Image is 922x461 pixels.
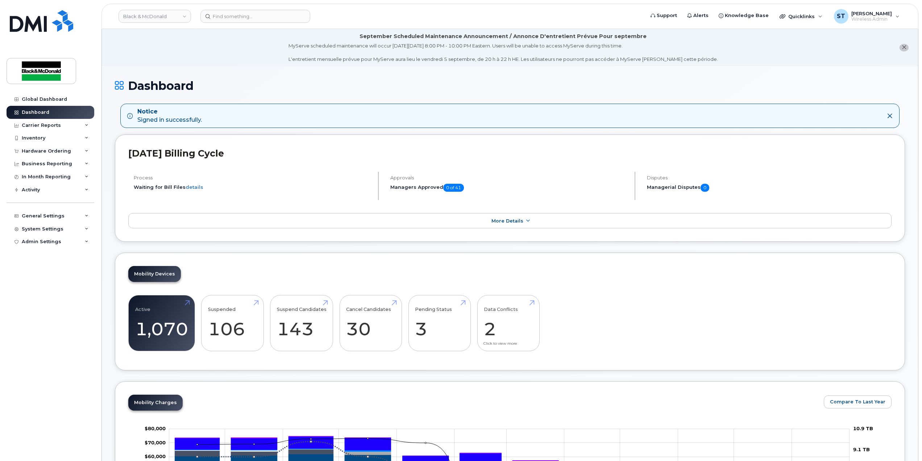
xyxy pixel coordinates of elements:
a: Pending Status 3 [415,299,464,347]
h4: Approvals [390,175,628,180]
a: Data Conflicts 2 [484,299,533,347]
span: Compare To Last Year [830,398,885,405]
tspan: 10.9 TB [853,425,873,431]
h5: Managerial Disputes [647,184,892,192]
span: More Details [491,218,523,224]
a: Suspended 106 [208,299,257,347]
div: Signed in successfully. [137,108,202,124]
h4: Disputes [647,175,892,180]
tspan: $60,000 [145,453,166,459]
div: September Scheduled Maintenance Announcement / Annonce D'entretient Prévue Pour septembre [360,33,647,40]
a: Cancel Candidates 30 [346,299,395,347]
li: Waiting for Bill Files [134,184,372,191]
a: Mobility Devices [128,266,181,282]
tspan: 9.1 TB [853,446,870,452]
a: details [186,184,203,190]
h1: Dashboard [115,79,905,92]
tspan: $80,000 [145,425,166,431]
g: $0 [145,439,166,445]
a: Active 1,070 [135,299,188,347]
a: Suspend Candidates 143 [277,299,327,347]
button: Compare To Last Year [824,395,892,408]
tspan: $70,000 [145,439,166,445]
div: MyServe scheduled maintenance will occur [DATE][DATE] 8:00 PM - 10:00 PM Eastern. Users will be u... [288,42,718,63]
g: $0 [145,425,166,431]
g: $0 [145,453,166,459]
strong: Notice [137,108,202,116]
span: 0 [701,184,709,192]
span: 0 of 41 [443,184,464,192]
h4: Process [134,175,372,180]
button: close notification [900,44,909,51]
h2: [DATE] Billing Cycle [128,148,892,159]
h5: Managers Approved [390,184,628,192]
a: Mobility Charges [128,395,183,411]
